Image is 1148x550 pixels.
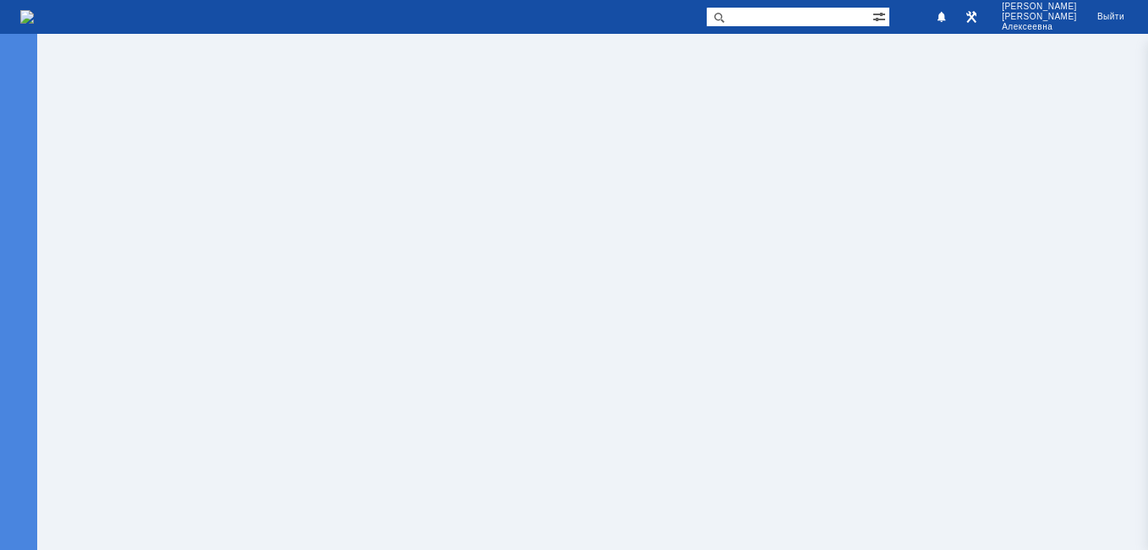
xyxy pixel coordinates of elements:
[1002,12,1077,22] span: [PERSON_NAME]
[1002,2,1077,12] span: [PERSON_NAME]
[1002,22,1077,32] span: Алексеевна
[872,8,889,24] span: Расширенный поиск
[20,10,34,24] a: Перейти на домашнюю страницу
[20,10,34,24] img: logo
[961,7,981,27] a: Перейти в интерфейс администратора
